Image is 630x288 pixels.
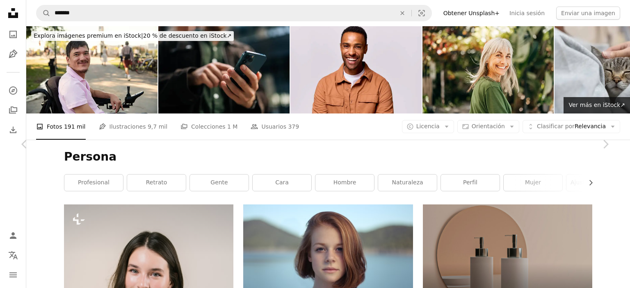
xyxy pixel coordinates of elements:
a: gente [190,175,249,191]
a: Obtener Unsplash+ [438,7,504,20]
button: Borrar [393,5,411,21]
span: Relevancia [537,122,606,131]
img: Portrait of asian man living with cerebral palsy, outdoors in summer. [26,26,157,113]
a: perfil [441,175,500,191]
span: Explora imágenes premium en iStock | [34,32,143,39]
a: Explora imágenes premium en iStock|20 % de descuento en iStock↗ [26,26,239,46]
span: Clasificar por [537,123,575,129]
button: Buscar en Unsplash [37,5,50,21]
a: Ilustraciones [5,46,21,62]
span: 9,7 mil [148,122,167,131]
button: Búsqueda visual [412,5,431,21]
img: Manos en primer plano de un hombre irreconocible que sostiene y usa un teléfono inteligente de pi... [158,26,290,113]
button: Licencia [402,120,454,133]
a: Ilustraciones 9,7 mil [99,113,168,140]
a: Iniciar sesión / Registrarse [5,227,21,244]
a: ajuste preestablecido de sala de [PERSON_NAME] [566,175,625,191]
a: Usuarios 379 [251,113,299,140]
a: mujer [504,175,562,191]
button: Orientación [457,120,519,133]
img: Retrato de estudio de un hombre adulto medio multirracial feliz con camisa marrón, sonrisa dentada [290,26,422,113]
a: Fotografía de enfoque superficial de mujer al aire libre durante el día [243,257,413,264]
a: Siguiente [581,105,630,184]
a: retrato [127,175,186,191]
form: Encuentra imágenes en todo el sitio [36,5,432,21]
a: Colecciones 1 M [180,113,237,140]
span: Ver más en iStock ↗ [568,102,625,108]
span: 1 M [227,122,237,131]
span: Orientación [472,123,505,129]
a: Fotos [5,26,21,43]
span: 20 % de descuento en iStock ↗ [34,32,231,39]
button: Enviar una imagen [556,7,620,20]
a: naturaleza [378,175,437,191]
h1: Persona [64,150,592,164]
a: cara [253,175,311,191]
span: Licencia [416,123,440,129]
button: Clasificar porRelevancia [523,120,620,133]
a: profesional [64,175,123,191]
a: Inicia sesión [504,7,550,20]
a: Explorar [5,82,21,99]
button: Idioma [5,247,21,263]
a: hombre [315,175,374,191]
span: 379 [288,122,299,131]
img: Confianza en cada línea: la belleza de envejecer [422,26,554,113]
a: Colecciones [5,102,21,118]
button: Menú [5,267,21,283]
a: Ver más en iStock↗ [564,97,630,113]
